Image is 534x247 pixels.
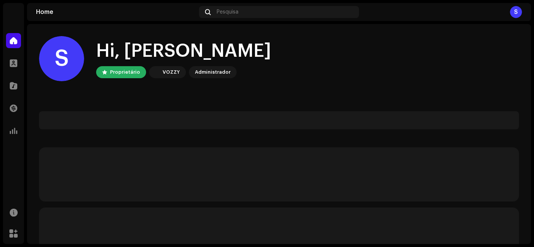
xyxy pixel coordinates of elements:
div: VOZZY [163,68,180,77]
div: Hi, [PERSON_NAME] [96,39,271,63]
div: S [510,6,522,18]
div: Home [36,9,196,15]
div: Administrador [195,68,231,77]
div: S [39,36,84,81]
span: Pesquisa [217,9,238,15]
div: Proprietário [110,68,140,77]
img: 1cf725b2-75a2-44e7-8fdf-5f1256b3d403 [151,68,160,77]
